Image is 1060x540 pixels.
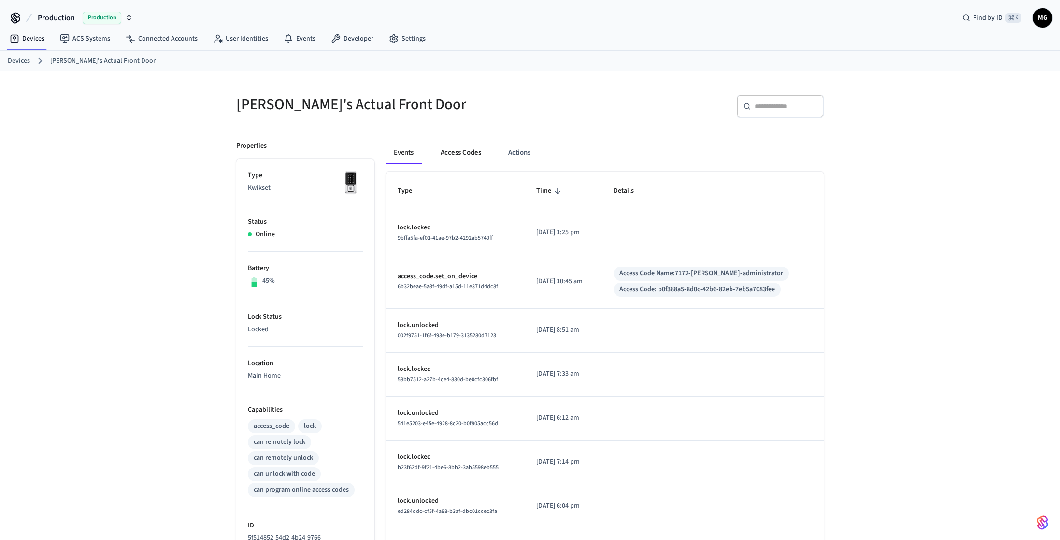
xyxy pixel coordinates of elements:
[398,320,513,330] p: lock.unlocked
[205,30,276,47] a: User Identities
[398,419,498,427] span: 541e5203-e45e-4928-8c20-b0f905acc56d
[398,271,513,282] p: access_code.set_on_device
[381,30,433,47] a: Settings
[248,521,363,531] p: ID
[398,463,499,471] span: b23f62df-9f21-4be6-8bb2-3ab5598eb555
[254,469,315,479] div: can unlock with code
[248,325,363,335] p: Locked
[262,276,275,286] p: 45%
[398,375,498,384] span: 58bb7512-a27b-4ce4-830d-be0cfc306fbf
[398,364,513,374] p: lock.locked
[973,13,1003,23] span: Find by ID
[1005,13,1021,23] span: ⌘ K
[254,485,349,495] div: can program online access codes
[536,413,591,423] p: [DATE] 6:12 am
[614,184,646,199] span: Details
[50,56,156,66] a: [PERSON_NAME]'s Actual Front Door
[52,30,118,47] a: ACS Systems
[619,284,775,295] div: Access Code: b0f388a5-8d0c-42b6-82eb-7eb5a7083fee
[323,30,381,47] a: Developer
[236,95,524,114] h5: [PERSON_NAME]'s Actual Front Door
[248,263,363,273] p: Battery
[248,217,363,227] p: Status
[619,269,783,279] div: Access Code Name: 7172-[PERSON_NAME]-administrator
[536,457,591,467] p: [DATE] 7:14 pm
[248,171,363,181] p: Type
[118,30,205,47] a: Connected Accounts
[254,421,289,431] div: access_code
[38,12,75,24] span: Production
[398,507,497,515] span: ed284ddc-cf5f-4a98-b3af-dbc01ccec3fa
[83,12,121,24] span: Production
[248,405,363,415] p: Capabilities
[1033,8,1052,28] button: MG
[236,141,267,151] p: Properties
[955,9,1029,27] div: Find by ID⌘ K
[536,184,564,199] span: Time
[398,452,513,462] p: lock.locked
[248,312,363,322] p: Lock Status
[433,141,489,164] button: Access Codes
[8,56,30,66] a: Devices
[386,141,421,164] button: Events
[398,184,425,199] span: Type
[398,496,513,506] p: lock.unlocked
[248,183,363,193] p: Kwikset
[2,30,52,47] a: Devices
[339,171,363,195] img: Kwikset Halo Touchscreen Wifi Enabled Smart Lock, Polished Chrome, Front
[398,234,493,242] span: 9bffa5fa-ef01-41ae-97b2-4292ab5749ff
[1037,515,1048,530] img: SeamLogoGradient.69752ec5.svg
[398,283,498,291] span: 6b32beae-5a3f-49df-a15d-11e371d4dc8f
[398,223,513,233] p: lock.locked
[536,227,591,238] p: [DATE] 1:25 pm
[536,276,591,286] p: [DATE] 10:45 am
[256,229,275,240] p: Online
[501,141,538,164] button: Actions
[536,369,591,379] p: [DATE] 7:33 am
[304,421,316,431] div: lock
[1034,9,1051,27] span: MG
[276,30,323,47] a: Events
[254,453,313,463] div: can remotely unlock
[248,358,363,369] p: Location
[398,408,513,418] p: lock.unlocked
[536,325,591,335] p: [DATE] 8:51 am
[248,371,363,381] p: Main Home
[536,501,591,511] p: [DATE] 6:04 pm
[254,437,305,447] div: can remotely lock
[386,141,824,164] div: ant example
[398,331,496,340] span: 002f9751-1f6f-493e-b179-3135280d7123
